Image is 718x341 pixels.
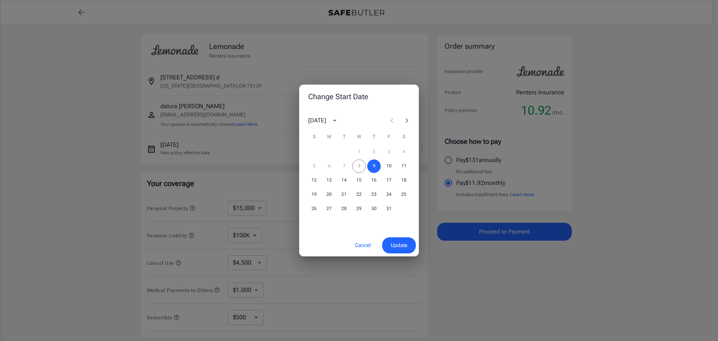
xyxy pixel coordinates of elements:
button: 16 [367,174,381,187]
button: 27 [322,202,336,216]
button: calendar view is open, switch to year view [328,114,341,127]
span: Thursday [367,130,381,144]
span: Update [391,241,407,250]
span: Friday [382,130,396,144]
span: Monday [322,130,336,144]
span: Wednesday [352,130,366,144]
button: 10 [382,159,396,173]
button: Update [382,237,416,253]
button: 22 [352,188,366,201]
button: 12 [307,174,321,187]
button: 14 [337,174,351,187]
button: 18 [397,174,411,187]
div: [DATE] [308,116,326,125]
button: 11 [397,159,411,173]
button: 13 [322,174,336,187]
span: Sunday [307,130,321,144]
button: 29 [352,202,366,216]
span: Tuesday [337,130,351,144]
button: 15 [352,174,366,187]
button: 9 [367,159,381,173]
button: 19 [307,188,321,201]
span: Saturday [397,130,411,144]
button: 24 [382,188,396,201]
button: 26 [307,202,321,216]
h2: Change Start Date [299,85,419,109]
button: 17 [382,174,396,187]
button: Cancel [346,237,379,253]
button: 28 [337,202,351,216]
button: 21 [337,188,351,201]
button: 30 [367,202,381,216]
button: 25 [397,188,411,201]
button: 31 [382,202,396,216]
button: 20 [322,188,336,201]
button: 23 [367,188,381,201]
button: Next month [399,113,414,128]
